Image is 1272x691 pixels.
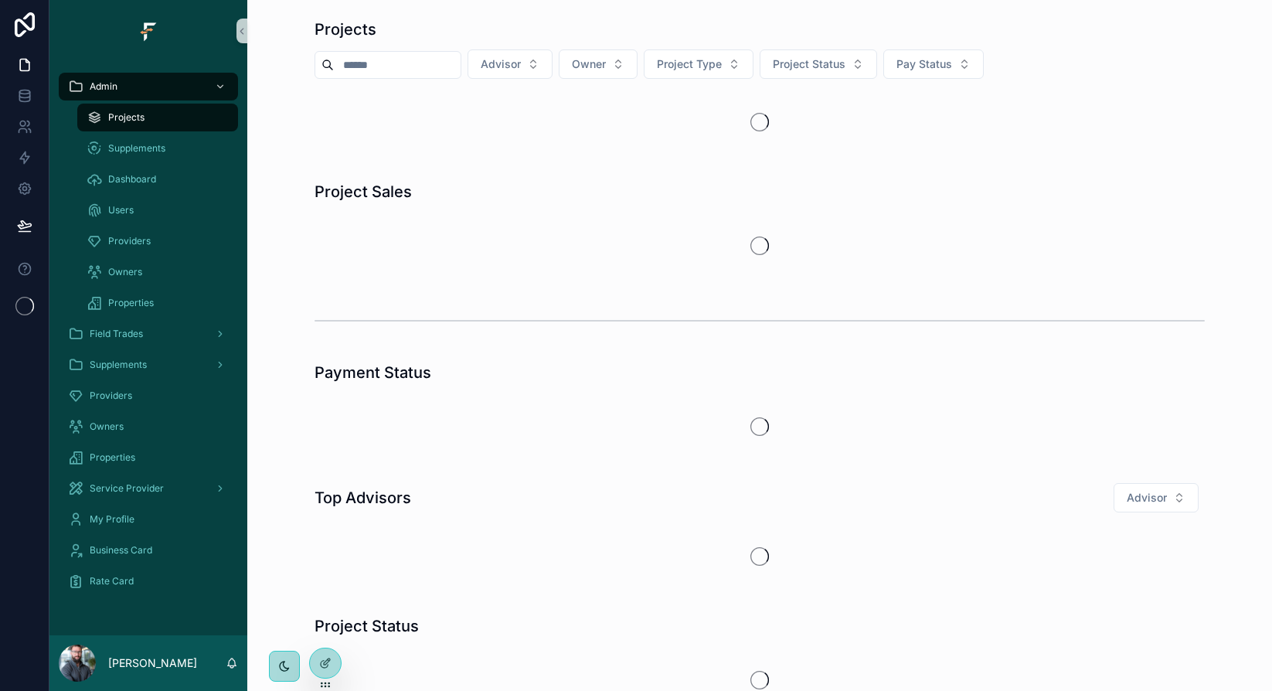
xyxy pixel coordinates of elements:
[315,615,419,637] h1: Project Status
[572,56,606,72] span: Owner
[59,475,238,502] a: Service Provider
[59,567,238,595] a: Rate Card
[77,134,238,162] a: Supplements
[136,19,161,43] img: App logo
[108,111,145,124] span: Projects
[108,655,197,671] p: [PERSON_NAME]
[59,382,238,410] a: Providers
[90,359,147,371] span: Supplements
[90,513,134,526] span: My Profile
[315,362,431,383] h1: Payment Status
[883,49,984,79] button: Select Button
[760,49,877,79] button: Select Button
[77,289,238,317] a: Properties
[77,104,238,131] a: Projects
[59,320,238,348] a: Field Trades
[108,173,156,186] span: Dashboard
[896,56,952,72] span: Pay Status
[77,196,238,224] a: Users
[59,73,238,100] a: Admin
[315,487,411,509] h1: Top Advisors
[90,80,117,93] span: Admin
[90,390,132,402] span: Providers
[481,56,521,72] span: Advisor
[559,49,638,79] button: Select Button
[108,142,165,155] span: Supplements
[108,204,134,216] span: Users
[59,351,238,379] a: Supplements
[90,451,135,464] span: Properties
[657,56,722,72] span: Project Type
[90,544,152,557] span: Business Card
[773,56,845,72] span: Project Status
[90,328,143,340] span: Field Trades
[90,420,124,433] span: Owners
[59,536,238,564] a: Business Card
[468,49,553,79] button: Select Button
[1127,490,1167,505] span: Advisor
[108,297,154,309] span: Properties
[1114,483,1199,512] button: Select Button
[59,444,238,471] a: Properties
[315,19,376,40] h1: Projects
[49,62,247,615] div: scrollable content
[77,227,238,255] a: Providers
[77,165,238,193] a: Dashboard
[77,258,238,286] a: Owners
[90,482,164,495] span: Service Provider
[59,505,238,533] a: My Profile
[108,235,151,247] span: Providers
[108,266,142,278] span: Owners
[59,413,238,441] a: Owners
[315,181,412,203] h1: Project Sales
[644,49,753,79] button: Select Button
[90,575,134,587] span: Rate Card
